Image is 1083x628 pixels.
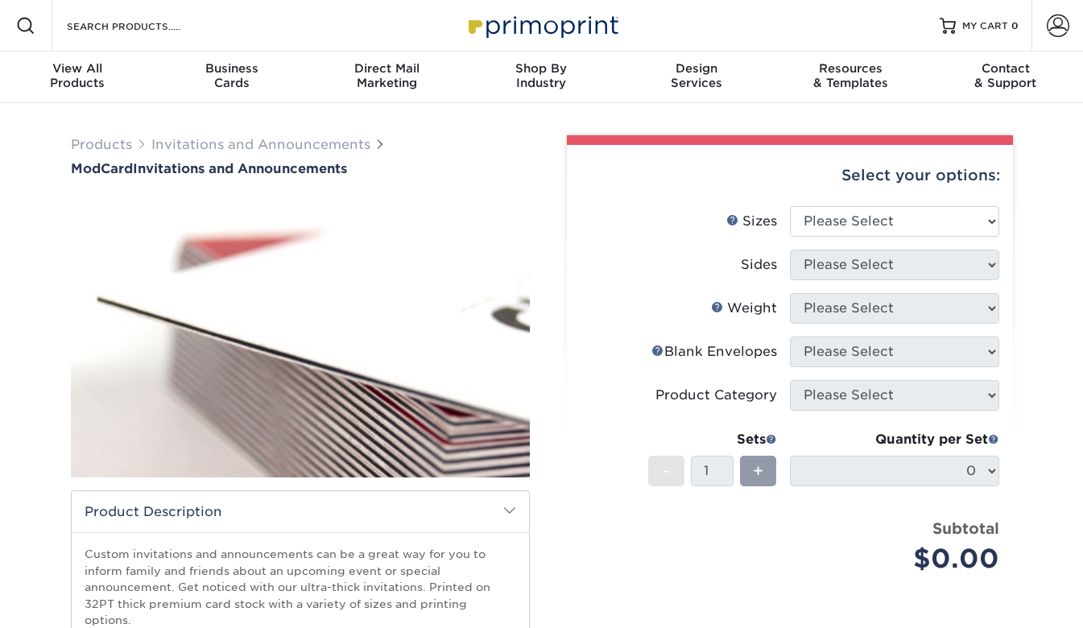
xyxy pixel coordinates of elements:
[774,61,928,76] span: Resources
[619,52,774,103] a: DesignServices
[802,539,999,578] div: $0.00
[648,430,777,449] div: Sets
[928,61,1083,90] div: & Support
[155,61,309,76] span: Business
[309,61,464,90] div: Marketing
[651,342,777,362] div: Blank Envelopes
[790,430,999,449] div: Quantity per Set
[1011,20,1019,31] span: 0
[774,52,928,103] a: Resources& Templates
[309,61,464,76] span: Direct Mail
[655,386,777,405] div: Product Category
[663,459,670,483] span: -
[928,61,1083,76] span: Contact
[151,137,370,152] a: Invitations and Announcements
[711,299,777,318] div: Weight
[464,52,618,103] a: Shop ByIndustry
[619,61,774,76] span: Design
[71,161,133,176] span: ModCard
[962,19,1008,33] span: MY CART
[774,61,928,90] div: & Templates
[65,16,222,35] input: SEARCH PRODUCTS.....
[71,178,530,495] img: ModCard 01
[309,52,464,103] a: Direct MailMarketing
[71,161,530,176] h1: Invitations and Announcements
[932,519,999,537] strong: Subtotal
[741,255,777,275] div: Sides
[71,137,132,152] a: Products
[71,161,530,176] a: ModCardInvitations and Announcements
[155,61,309,90] div: Cards
[928,52,1083,103] a: Contact& Support
[461,8,622,43] img: Primoprint
[72,491,529,532] h2: Product Description
[580,145,1000,206] div: Select your options:
[753,459,763,483] span: +
[155,52,309,103] a: BusinessCards
[464,61,618,76] span: Shop By
[619,61,774,90] div: Services
[464,61,618,90] div: Industry
[726,212,777,231] div: Sizes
